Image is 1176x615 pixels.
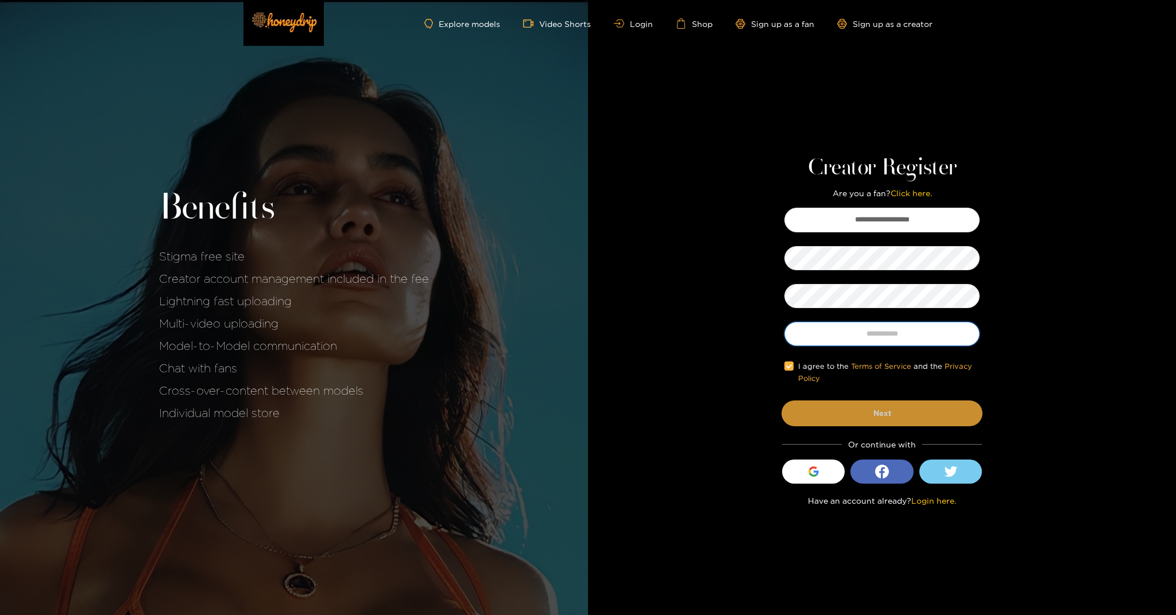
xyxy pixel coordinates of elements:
a: Login [614,20,653,28]
a: Sign up as a fan [736,19,814,29]
li: Model-to-Model communication [159,338,429,352]
span: video-camera [523,18,539,29]
p: Are you a fan? [833,188,932,199]
a: Terms of Service [851,362,911,370]
a: Privacy Policy [798,362,972,382]
a: Explore models [424,19,500,29]
a: Sign up as a creator [837,19,933,29]
li: Creator account management included in the fee [159,271,429,285]
li: Multi-video uploading [159,316,429,330]
span: I agree to the and the [794,360,980,384]
a: Click here. [891,189,932,197]
a: Shop [676,18,713,29]
h2: Benefits [159,187,429,231]
li: Lightning fast uploading [159,294,429,307]
h1: Creator Register [808,154,957,182]
a: Video Shorts [523,18,591,29]
button: Next [782,400,982,426]
li: Cross-over-content between models [159,383,429,397]
div: Or continue with [782,438,982,451]
li: Stigma free site [159,249,429,263]
li: Chat with fans [159,361,429,375]
p: Have an account already? [808,495,956,507]
a: Login here. [911,496,956,505]
li: Individual model store [159,406,429,419]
